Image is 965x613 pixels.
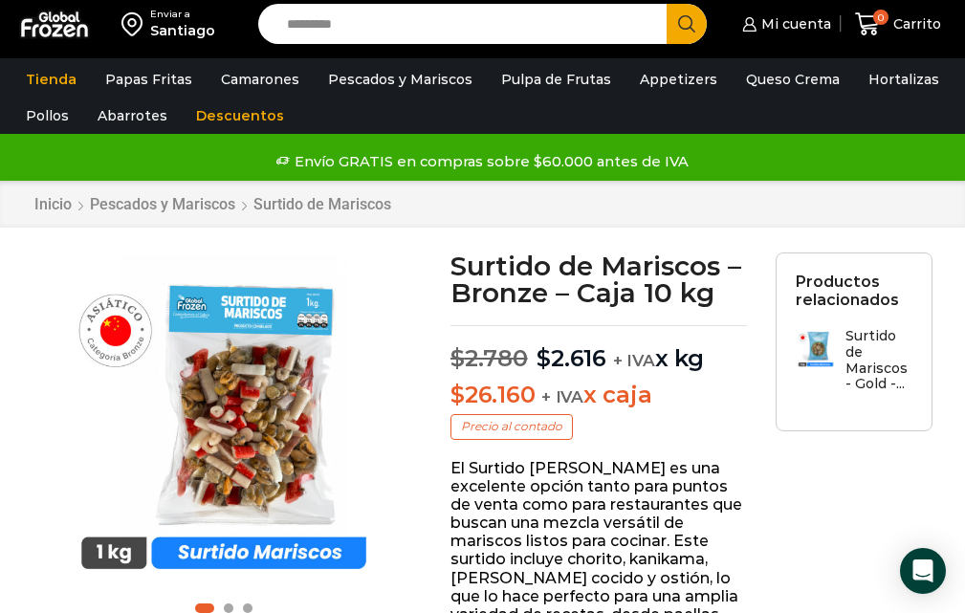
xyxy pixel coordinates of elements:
[16,61,86,98] a: Tienda
[450,381,535,408] bdi: 26.160
[537,344,606,372] bdi: 2.616
[737,5,831,43] a: Mi cuenta
[796,328,912,402] a: Surtido de Mariscos - Gold -...
[450,414,573,439] p: Precio al contado
[252,195,392,213] a: Surtido de Mariscos
[318,61,482,98] a: Pescados y Mariscos
[195,603,214,613] span: Go to slide 1
[150,21,215,40] div: Santiago
[613,351,655,370] span: + IVA
[58,252,389,583] div: 1 / 3
[537,344,551,372] span: $
[450,344,528,372] bdi: 2.780
[450,382,747,409] p: x caja
[16,98,78,134] a: Pollos
[888,14,941,33] span: Carrito
[243,603,252,613] span: Go to slide 3
[667,4,707,44] button: Search button
[96,61,202,98] a: Papas Fritas
[492,61,621,98] a: Pulpa de Frutas
[450,252,747,306] h1: Surtido de Mariscos – Bronze – Caja 10 kg
[150,8,215,21] div: Enviar a
[33,195,392,213] nav: Breadcrumb
[224,603,233,613] span: Go to slide 2
[33,195,73,213] a: Inicio
[450,381,465,408] span: $
[121,8,150,40] img: address-field-icon.svg
[450,325,747,373] p: x kg
[541,387,583,406] span: + IVA
[186,98,294,134] a: Descuentos
[450,344,465,372] span: $
[630,61,727,98] a: Appetizers
[211,61,309,98] a: Camarones
[58,252,389,583] img: surtido-bronze
[89,195,236,213] a: Pescados y Mariscos
[736,61,849,98] a: Queso Crema
[900,548,946,594] div: Open Intercom Messenger
[859,61,949,98] a: Hortalizas
[796,273,912,309] h2: Productos relacionados
[88,98,177,134] a: Abarrotes
[873,10,888,25] span: 0
[845,328,912,392] h3: Surtido de Mariscos - Gold -...
[850,2,946,47] a: 0 Carrito
[757,14,831,33] span: Mi cuenta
